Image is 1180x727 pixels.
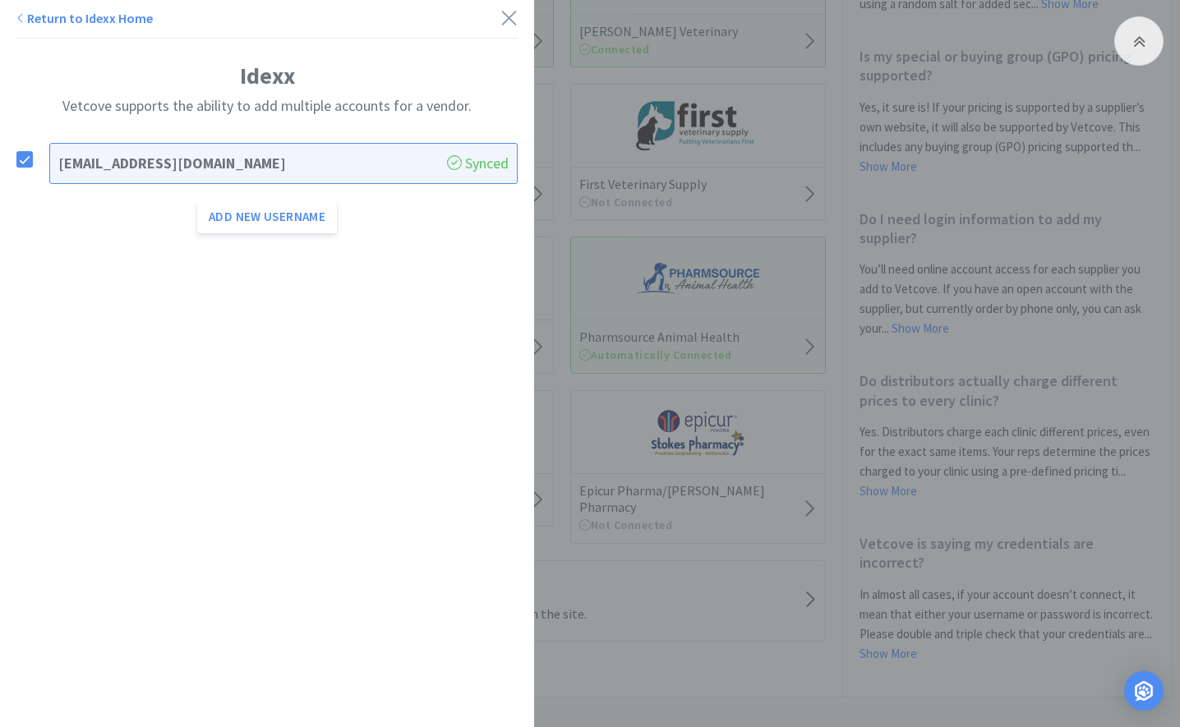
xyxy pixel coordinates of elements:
button: Add new username [197,200,337,233]
a: Return to Idexx Home [16,10,153,26]
h4: Vetcove supports the ability to add multiple accounts for a vendor. [16,94,518,118]
h1: Idexx [16,58,518,94]
div: Open Intercom Messenger [1124,671,1164,711]
h1: [EMAIL_ADDRESS][DOMAIN_NAME] [58,152,447,176]
span: Synced [447,154,509,173]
